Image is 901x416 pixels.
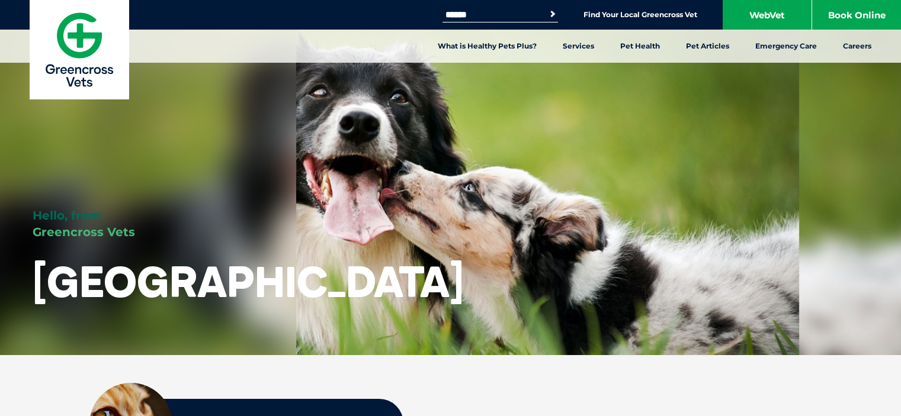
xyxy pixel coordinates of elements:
a: Pet Articles [673,30,742,63]
a: Careers [830,30,884,63]
a: What is Healthy Pets Plus? [425,30,550,63]
span: Hello, from [33,208,101,222]
button: Search [547,8,559,20]
a: Find Your Local Greencross Vet [583,10,697,20]
a: Pet Health [607,30,673,63]
h1: [GEOGRAPHIC_DATA] [33,258,464,305]
a: Services [550,30,607,63]
a: Emergency Care [742,30,830,63]
span: Greencross Vets [33,225,135,239]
